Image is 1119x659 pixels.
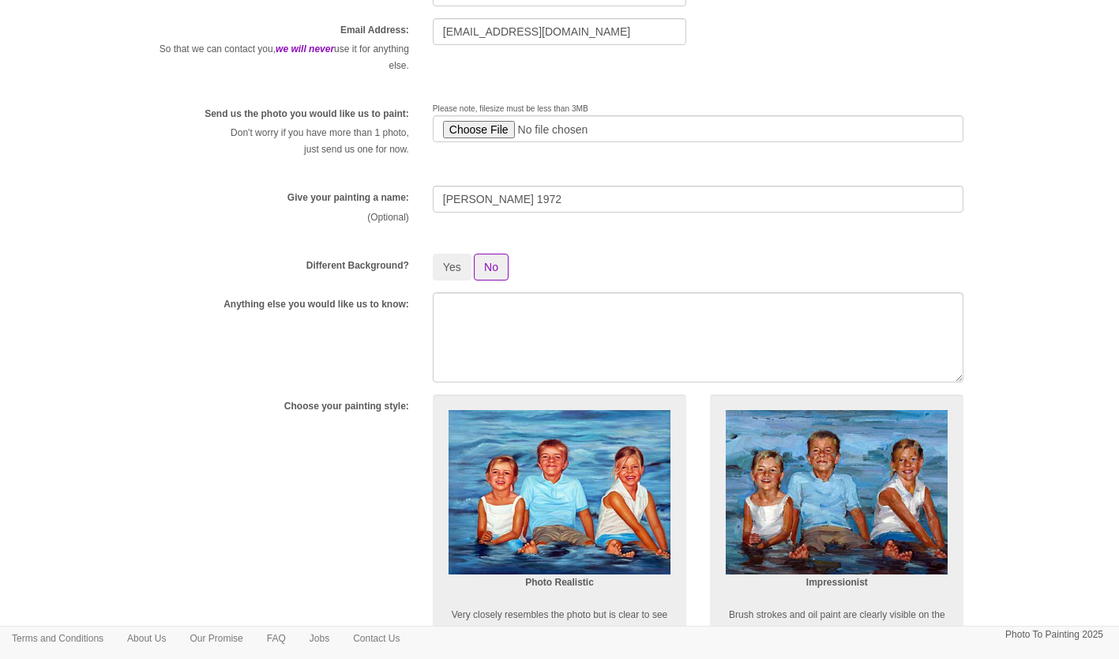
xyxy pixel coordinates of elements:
[115,627,178,650] a: About Us
[156,125,409,158] p: Don't worry if you have more than 1 photo, just send us one for now.
[340,24,409,37] label: Email Address:
[306,259,409,273] label: Different Background?
[726,410,948,575] img: Impressionist
[726,574,948,591] p: Impressionist
[276,43,334,55] em: we will never
[449,607,670,640] p: Very closely resembles the photo but is clear to see it is a painting. Details clearly visible.
[287,191,409,205] label: Give your painting a name:
[284,400,409,413] label: Choose your painting style:
[156,41,409,74] p: So that we can contact you, use it for anything else.
[726,607,948,640] p: Brush strokes and oil paint are clearly visible on the canvas. Details are not so clear.
[156,209,409,226] p: (Optional)
[205,107,409,121] label: Send us the photo you would like us to paint:
[298,627,341,650] a: Jobs
[223,298,409,311] label: Anything else you would like us to know:
[255,627,298,650] a: FAQ
[474,254,509,281] button: No
[433,254,471,281] button: Yes
[449,410,670,575] img: Realism
[341,627,411,650] a: Contact Us
[1005,627,1103,643] p: Photo To Painting 2025
[433,104,588,113] span: Please note, filesize must be less than 3MB
[178,627,254,650] a: Our Promise
[449,574,670,591] p: Photo Realistic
